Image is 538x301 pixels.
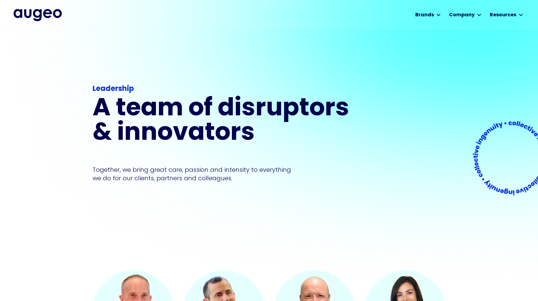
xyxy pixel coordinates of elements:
div: Company [449,11,475,19]
div: Brands [415,11,434,19]
a: home [14,9,62,21]
h1: A team of disruptors & innovators [93,97,353,146]
div: Leadership [93,84,353,94]
img: Augeo's full logo in midnight blue. [14,9,62,21]
div: Resources [490,11,516,19]
p: Together, we bring great care, passion and intensity to everything we do for our clients, partner... [93,165,300,182]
